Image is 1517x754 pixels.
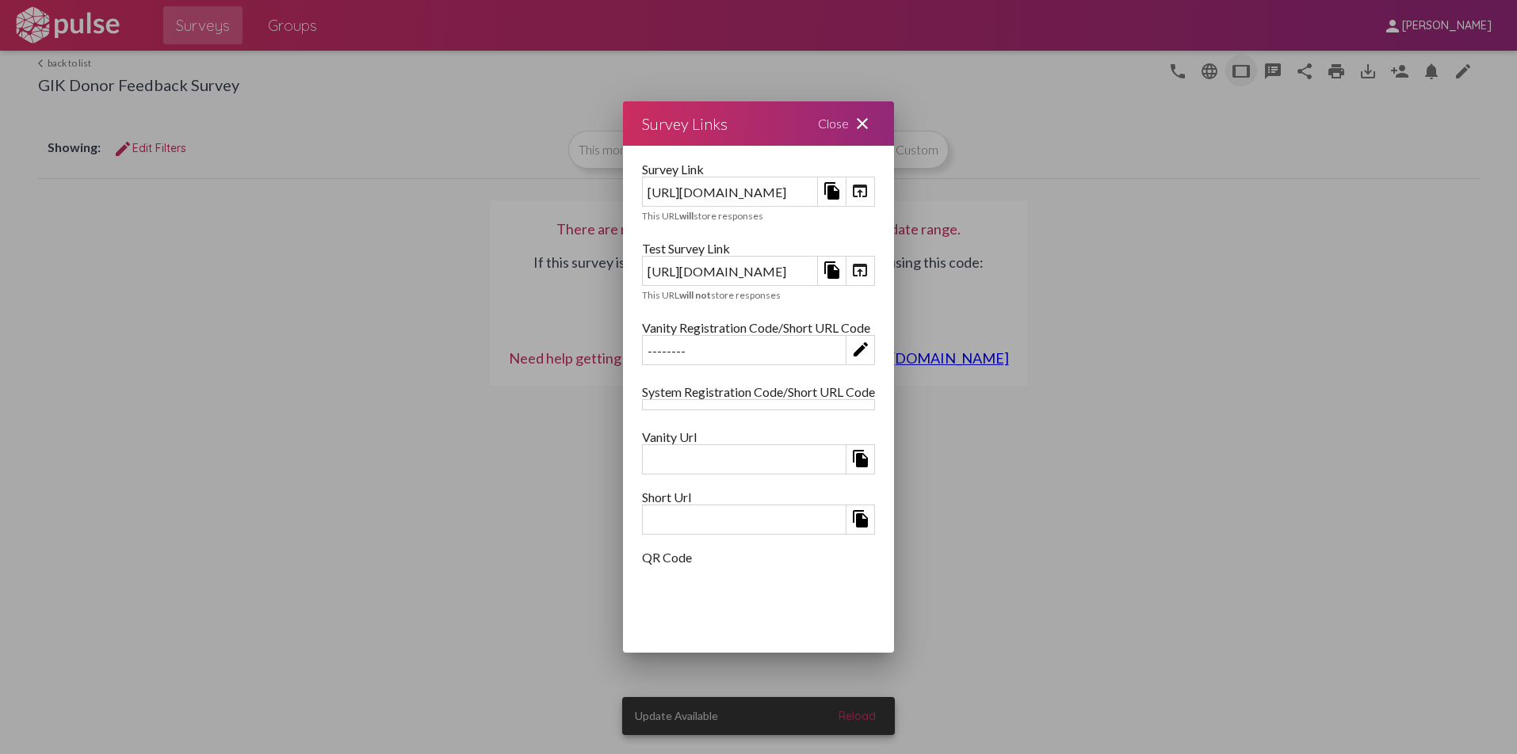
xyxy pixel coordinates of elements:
mat-icon: file_copy [823,181,842,200]
div: Test Survey Link [642,241,875,256]
div: Vanity Url [642,429,875,444]
div: This URL store responses [642,289,875,301]
div: QR Code [642,550,875,565]
mat-icon: open_in_browser [850,181,869,200]
div: Short Url [642,489,875,505]
mat-icon: open_in_browser [850,261,869,280]
b: will not [679,289,711,301]
div: Close [799,101,894,146]
mat-icon: close [853,114,872,133]
b: will [679,210,694,222]
mat-icon: file_copy [851,449,870,468]
div: Vanity Registration Code/Short URL Code [642,320,875,335]
div: System Registration Code/Short URL Code [642,384,875,399]
mat-icon: edit [851,340,870,359]
div: Survey Link [642,162,875,177]
div: -------- [643,338,846,363]
div: [URL][DOMAIN_NAME] [643,259,817,284]
mat-icon: file_copy [823,261,842,280]
div: This URL store responses [642,210,875,222]
div: Survey Links [642,111,728,136]
div: [URL][DOMAIN_NAME] [643,180,817,204]
mat-icon: file_copy [851,509,870,528]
